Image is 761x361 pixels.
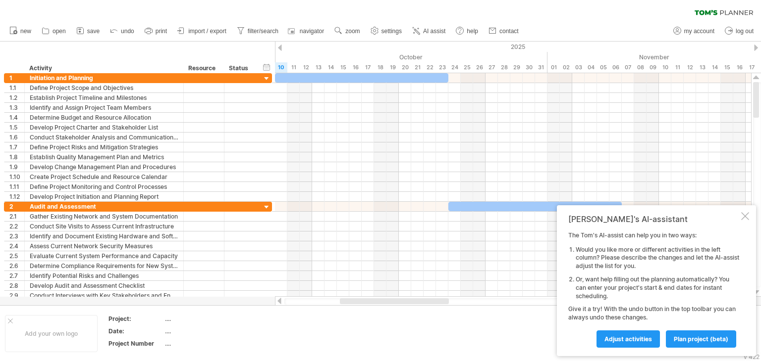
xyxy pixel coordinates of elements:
a: navigator [286,25,327,38]
div: Sunday, 12 October 2025 [300,62,312,73]
div: Monday, 20 October 2025 [399,62,411,73]
div: Identify Potential Risks and Challenges [30,271,178,280]
div: Create Project Schedule and Resource Calendar [30,172,178,181]
div: Friday, 17 October 2025 [362,62,374,73]
div: Friday, 10 October 2025 [275,62,287,73]
div: Assess Current Network Security Measures [30,241,178,251]
a: new [7,25,34,38]
div: Monday, 17 November 2025 [746,62,758,73]
a: plan project (beta) [666,330,736,348]
div: 1.7 [9,142,24,152]
div: Sunday, 2 November 2025 [560,62,572,73]
span: open [53,28,66,35]
div: Wednesday, 15 October 2025 [337,62,349,73]
div: 2.6 [9,261,24,271]
div: Wednesday, 5 November 2025 [597,62,609,73]
div: 2.5 [9,251,24,261]
div: Sunday, 16 November 2025 [733,62,746,73]
div: October 2025 [163,52,547,62]
div: 1.6 [9,133,24,142]
span: log out [736,28,754,35]
a: import / export [175,25,229,38]
div: Status [229,63,251,73]
span: filter/search [248,28,278,35]
div: Tuesday, 21 October 2025 [411,62,424,73]
a: open [39,25,69,38]
span: AI assist [423,28,445,35]
div: Friday, 7 November 2025 [622,62,634,73]
div: 1.4 [9,113,24,122]
div: Saturday, 1 November 2025 [547,62,560,73]
div: Date: [109,327,163,335]
div: Project: [109,315,163,323]
div: Conduct Site Visits to Assess Current Infrastructure [30,222,178,231]
li: Or, want help filling out the planning automatically? You can enter your project's start & end da... [576,275,739,300]
a: settings [368,25,405,38]
div: Establish Quality Management Plan and Metrics [30,152,178,162]
div: Define Project Risks and Mitigation Strategies [30,142,178,152]
span: plan project (beta) [674,335,728,343]
div: Sunday, 19 October 2025 [386,62,399,73]
div: 1.8 [9,152,24,162]
a: print [142,25,170,38]
div: Tuesday, 28 October 2025 [498,62,510,73]
div: Develop Project Initiation and Planning Report [30,192,178,201]
div: 1.2 [9,93,24,102]
div: Tuesday, 11 November 2025 [671,62,684,73]
a: save [74,25,103,38]
div: Saturday, 25 October 2025 [461,62,473,73]
div: v 422 [744,353,760,361]
div: Wednesday, 12 November 2025 [684,62,696,73]
div: 2.7 [9,271,24,280]
div: Identify and Assign Project Team Members [30,103,178,112]
div: 1.3 [9,103,24,112]
div: Friday, 24 October 2025 [448,62,461,73]
a: undo [108,25,137,38]
span: navigator [300,28,324,35]
div: Conduct Stakeholder Analysis and Communication Plan [30,133,178,142]
div: Resource [188,63,218,73]
div: .... [165,327,248,335]
div: Add your own logo [5,315,98,352]
div: Define Project Monitoring and Control Processes [30,182,178,191]
div: Thursday, 16 October 2025 [349,62,362,73]
div: 1.10 [9,172,24,181]
div: [PERSON_NAME]'s AI-assistant [568,214,739,224]
div: 1 [9,73,24,83]
div: Sunday, 26 October 2025 [473,62,486,73]
span: save [87,28,100,35]
div: Friday, 31 October 2025 [535,62,547,73]
div: 1.5 [9,123,24,132]
div: Thursday, 13 November 2025 [696,62,708,73]
div: Saturday, 11 October 2025 [287,62,300,73]
div: 2.9 [9,291,24,300]
div: Tuesday, 14 October 2025 [325,62,337,73]
span: settings [381,28,402,35]
span: help [467,28,478,35]
div: Monday, 10 November 2025 [659,62,671,73]
a: Adjust activities [597,330,660,348]
div: 1.11 [9,182,24,191]
a: my account [671,25,717,38]
div: Monday, 3 November 2025 [572,62,585,73]
div: The Tom's AI-assist can help you in two ways: Give it a try! With the undo button in the top tool... [568,231,739,347]
span: print [156,28,167,35]
span: import / export [188,28,226,35]
div: Determine Compliance Requirements for New System [30,261,178,271]
div: Project Number [109,339,163,348]
div: Saturday, 18 October 2025 [374,62,386,73]
span: zoom [345,28,360,35]
div: Develop Audit and Assessment Checklist [30,281,178,290]
div: 2.4 [9,241,24,251]
div: Friday, 14 November 2025 [708,62,721,73]
div: 1.1 [9,83,24,92]
div: .... [165,339,248,348]
div: Tuesday, 4 November 2025 [585,62,597,73]
div: 2.8 [9,281,24,290]
div: Activity [29,63,178,73]
span: undo [121,28,134,35]
div: 2 [9,202,24,211]
div: Sunday, 9 November 2025 [647,62,659,73]
div: Identify and Document Existing Hardware and Software [30,231,178,241]
li: Would you like more or different activities in the left column? Please describe the changes and l... [576,246,739,271]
